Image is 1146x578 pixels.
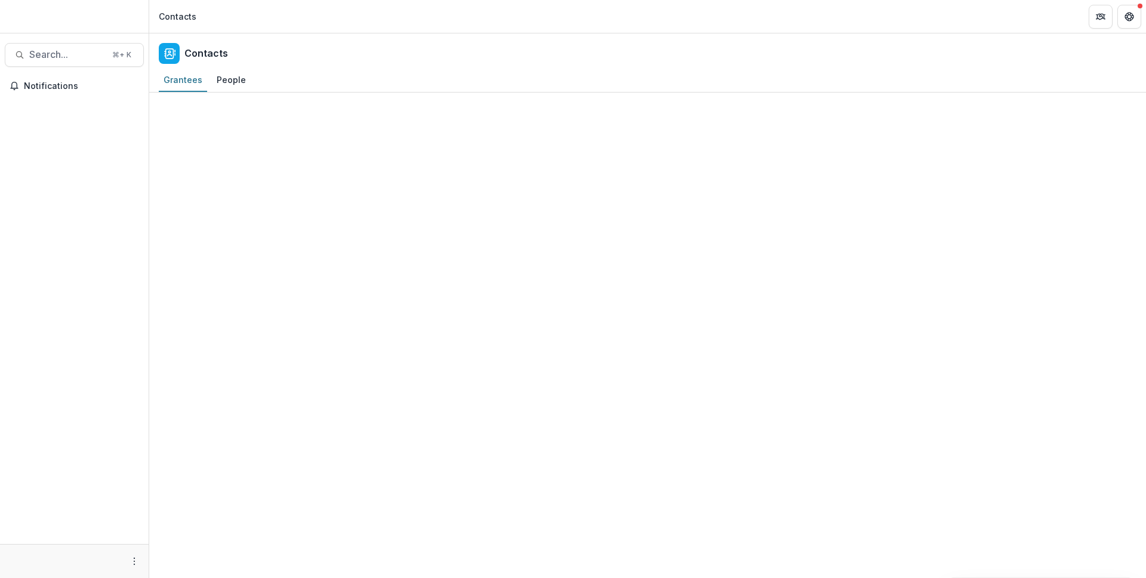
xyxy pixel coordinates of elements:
[154,8,201,25] nav: breadcrumb
[159,71,207,88] div: Grantees
[1117,5,1141,29] button: Get Help
[127,554,141,568] button: More
[110,48,134,62] div: ⌘ + K
[184,48,228,59] h2: Contacts
[24,81,139,91] span: Notifications
[212,69,251,92] a: People
[212,71,251,88] div: People
[29,49,105,60] span: Search...
[159,10,196,23] div: Contacts
[159,69,207,92] a: Grantees
[5,43,144,67] button: Search...
[1089,5,1113,29] button: Partners
[5,76,144,96] button: Notifications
